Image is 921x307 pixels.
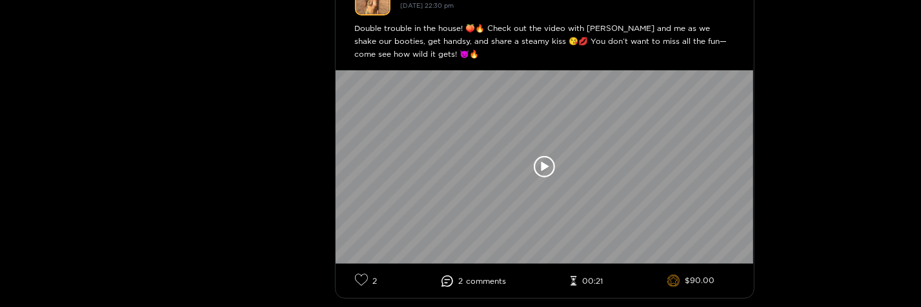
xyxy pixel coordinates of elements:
div: Double trouble in the house! 🍑🔥 Check out the video with [PERSON_NAME] and me as we shake our boo... [355,22,734,61]
li: 00:21 [571,276,603,286]
span: comment s [466,277,506,286]
li: 2 [441,275,506,287]
li: $90.00 [667,275,715,288]
small: [DATE] 22:30 pm [401,2,454,9]
li: 2 [355,273,378,288]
